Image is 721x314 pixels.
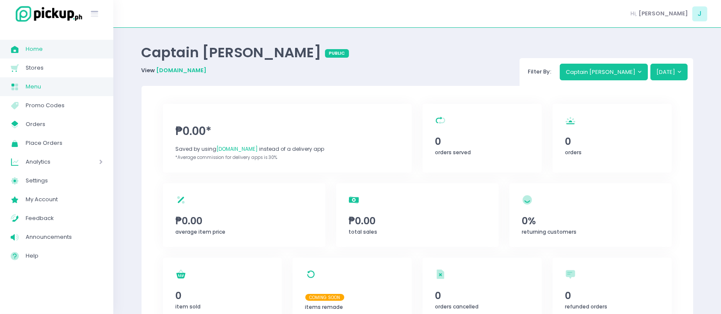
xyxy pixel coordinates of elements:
[336,183,499,247] a: ₱0.00total sales
[522,214,659,228] span: 0%
[435,288,529,303] span: 0
[163,183,325,247] a: ₱0.00average item price
[650,64,688,80] button: [DATE]
[565,288,659,303] span: 0
[423,104,542,173] a: 0orders served
[175,228,225,235] span: average item price
[305,303,343,311] span: items remade
[26,62,103,73] span: Stores
[435,134,529,149] span: 0
[553,104,672,173] a: 0orders
[560,64,648,80] button: Captain [PERSON_NAME]
[26,194,103,205] span: My Account
[349,214,486,228] span: ₱0.00
[26,232,103,243] span: Announcements
[565,149,582,156] span: orders
[349,228,377,235] span: total sales
[142,66,349,75] p: View
[175,303,201,310] span: item sold
[305,294,345,301] span: Coming Soon
[26,175,103,186] span: Settings
[525,67,554,76] span: Filter By:
[142,43,325,62] span: Captain [PERSON_NAME]
[631,9,637,18] span: Hi,
[565,303,607,310] span: refunded orders
[26,156,75,167] span: Analytics
[175,154,277,161] span: *Average commission for delivery apps is 30%
[26,81,103,92] span: Menu
[26,100,103,111] span: Promo Codes
[175,214,313,228] span: ₱0.00
[216,145,258,153] span: [DOMAIN_NAME]
[157,66,207,74] a: [DOMAIN_NAME]
[175,145,399,153] div: Saved by using instead of a delivery app
[692,6,707,21] span: J
[175,123,399,140] span: ₱0.00*
[175,288,269,303] span: 0
[435,303,479,310] span: orders cancelled
[26,213,103,224] span: Feedback
[26,44,103,55] span: Home
[435,149,471,156] span: orders served
[11,5,83,23] img: logo
[565,134,659,149] span: 0
[522,228,576,235] span: returning customers
[325,49,349,58] span: public
[638,9,688,18] span: [PERSON_NAME]
[26,250,103,261] span: Help
[26,138,103,149] span: Place Orders
[26,119,103,130] span: Orders
[509,183,672,247] a: 0%returning customers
